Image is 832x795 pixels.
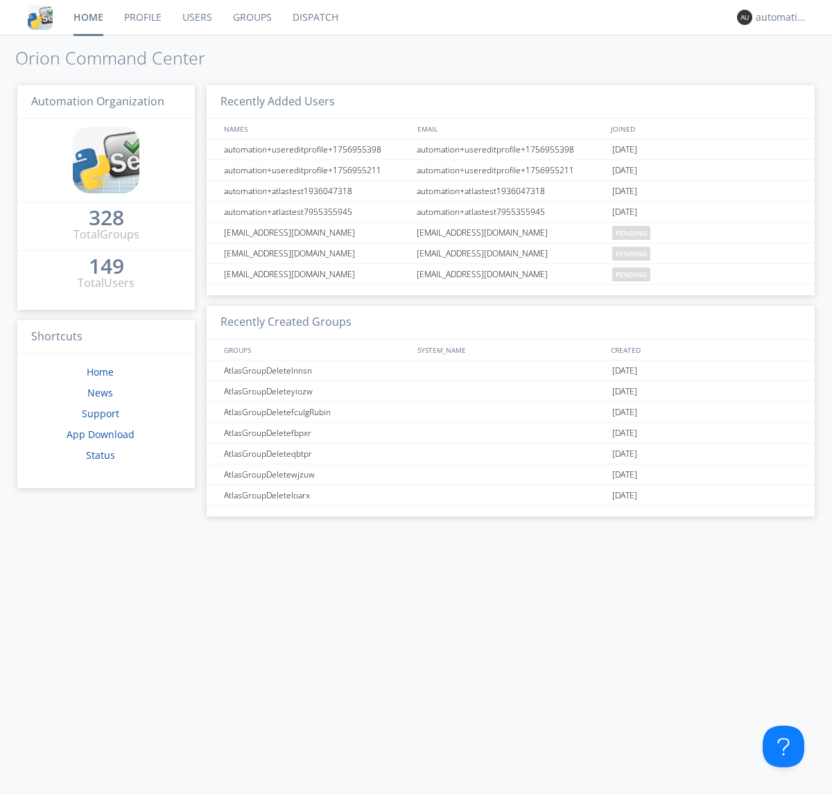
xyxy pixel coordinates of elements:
a: AtlasGroupDeletewjzuw[DATE] [207,464,815,485]
div: GROUPS [220,340,410,360]
a: automation+usereditprofile+1756955398automation+usereditprofile+1756955398[DATE] [207,139,815,160]
div: [EMAIL_ADDRESS][DOMAIN_NAME] [220,243,413,263]
div: automation+atlastest1936047318 [220,181,413,201]
span: pending [612,268,650,281]
div: automation+usereditprofile+1756955211 [220,160,413,180]
div: AtlasGroupDeletefbpxr [220,423,413,443]
iframe: Toggle Customer Support [763,726,804,767]
div: automation+atlastest1936047318 [413,181,609,201]
span: [DATE] [612,464,637,485]
div: AtlasGroupDeletewjzuw [220,464,413,484]
div: CREATED [607,340,801,360]
span: Automation Organization [31,94,164,109]
div: NAMES [220,119,410,139]
div: SYSTEM_NAME [414,340,607,360]
div: Total Users [78,275,135,291]
div: [EMAIL_ADDRESS][DOMAIN_NAME] [220,222,413,243]
div: AtlasGroupDeleteyiozw [220,381,413,401]
span: pending [612,226,650,240]
a: [EMAIL_ADDRESS][DOMAIN_NAME][EMAIL_ADDRESS][DOMAIN_NAME]pending [207,264,815,285]
span: [DATE] [612,181,637,202]
div: [EMAIL_ADDRESS][DOMAIN_NAME] [413,264,609,284]
div: automation+usereditprofile+1756955211 [413,160,609,180]
img: cddb5a64eb264b2086981ab96f4c1ba7 [28,5,53,30]
div: AtlasGroupDeletefculgRubin [220,402,413,422]
span: [DATE] [612,202,637,222]
a: [EMAIL_ADDRESS][DOMAIN_NAME][EMAIL_ADDRESS][DOMAIN_NAME]pending [207,243,815,264]
span: [DATE] [612,139,637,160]
span: pending [612,247,650,261]
div: automation+atlastest7955355945 [220,202,413,222]
div: 149 [89,259,124,273]
div: AtlasGroupDeleteqbtpr [220,444,413,464]
div: AtlasGroupDeleteloarx [220,485,413,505]
h3: Shortcuts [17,320,195,354]
a: automation+atlastest7955355945automation+atlastest7955355945[DATE] [207,202,815,222]
a: App Download [67,428,135,441]
a: 149 [89,259,124,275]
a: Home [87,365,114,378]
a: AtlasGroupDeleteyiozw[DATE] [207,381,815,402]
span: [DATE] [612,381,637,402]
div: [EMAIL_ADDRESS][DOMAIN_NAME] [413,222,609,243]
span: [DATE] [612,360,637,381]
img: 373638.png [737,10,752,25]
a: automation+usereditprofile+1756955211automation+usereditprofile+1756955211[DATE] [207,160,815,181]
div: [EMAIL_ADDRESS][DOMAIN_NAME] [220,264,413,284]
span: [DATE] [612,444,637,464]
a: AtlasGroupDeletelnnsn[DATE] [207,360,815,381]
div: automation+atlas0004 [756,10,808,24]
div: automation+atlastest7955355945 [413,202,609,222]
a: Status [86,448,115,462]
a: AtlasGroupDeleteloarx[DATE] [207,485,815,506]
a: automation+atlastest1936047318automation+atlastest1936047318[DATE] [207,181,815,202]
div: automation+usereditprofile+1756955398 [220,139,413,159]
h3: Recently Added Users [207,85,815,119]
div: 328 [89,211,124,225]
div: JOINED [607,119,801,139]
span: [DATE] [612,485,637,506]
a: AtlasGroupDeletefbpxr[DATE] [207,423,815,444]
a: AtlasGroupDeletefculgRubin[DATE] [207,402,815,423]
a: Support [82,407,119,420]
div: automation+usereditprofile+1756955398 [413,139,609,159]
span: [DATE] [612,423,637,444]
a: News [87,386,113,399]
div: [EMAIL_ADDRESS][DOMAIN_NAME] [413,243,609,263]
span: [DATE] [612,402,637,423]
div: Total Groups [73,227,139,243]
div: EMAIL [414,119,607,139]
a: AtlasGroupDeleteqbtpr[DATE] [207,444,815,464]
img: cddb5a64eb264b2086981ab96f4c1ba7 [73,127,139,193]
div: AtlasGroupDeletelnnsn [220,360,413,381]
span: [DATE] [612,160,637,181]
a: [EMAIL_ADDRESS][DOMAIN_NAME][EMAIL_ADDRESS][DOMAIN_NAME]pending [207,222,815,243]
a: 328 [89,211,124,227]
h3: Recently Created Groups [207,306,815,340]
